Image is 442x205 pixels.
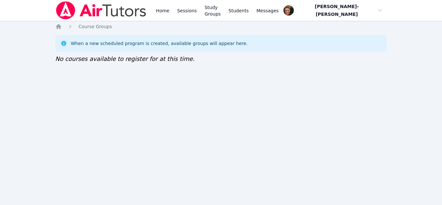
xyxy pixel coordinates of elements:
img: Air Tutors [55,1,147,19]
nav: Breadcrumb [55,23,387,30]
span: Course Groups [79,24,112,29]
span: Messages [257,7,279,14]
div: When a new scheduled program is created, available groups will appear here. [71,40,248,47]
span: No courses available to register for at this time. [55,55,195,62]
a: Course Groups [79,23,112,30]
